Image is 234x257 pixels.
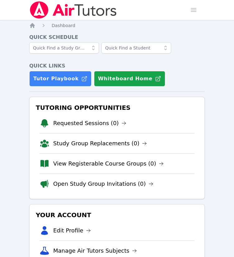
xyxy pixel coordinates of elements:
h3: Tutoring Opportunities [35,102,199,113]
a: Open Study Group Invitations (0) [53,180,153,188]
input: Quick Find a Student [101,42,171,54]
span: Dashboard [52,23,75,28]
h3: Your Account [35,209,199,221]
img: Air Tutors [29,1,117,19]
a: Requested Sessions (0) [53,119,126,128]
h4: Quick Links [29,62,205,70]
a: View Registerable Course Groups (0) [53,159,164,168]
input: Quick Find a Study Group [29,42,99,54]
a: Manage Air Tutors Subjects [53,246,137,255]
a: Dashboard [52,22,75,29]
a: Tutor Playbook [29,71,91,86]
a: Edit Profile [53,226,91,235]
nav: Breadcrumb [29,22,205,29]
button: Whiteboard Home [94,71,165,86]
h4: Quick Schedule [29,34,205,41]
a: Study Group Replacements (0) [53,139,147,148]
